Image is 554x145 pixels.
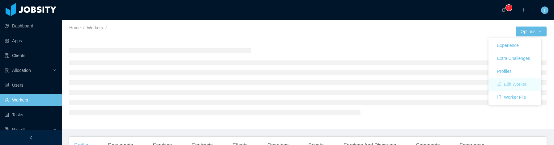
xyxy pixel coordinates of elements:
p: 1 [508,5,510,11]
span: / [105,25,107,30]
button: Profiles [492,66,517,76]
a: Home [69,25,81,30]
i: icon: file-protect [5,127,9,132]
i: icon: bell [501,8,506,12]
button: Optionsicon: down [516,27,547,36]
a: icon: pie-chartDashboard [5,20,57,32]
span: / [83,25,84,30]
a: Profiles [488,65,541,78]
sup: 1 [506,5,512,11]
button: Experience [492,40,524,50]
a: icon: robotUsers [5,79,57,91]
a: Workers [87,25,103,30]
button: Extra Challenges [492,53,535,63]
span: Allocation [12,68,31,73]
a: icon: auditClients [5,49,57,62]
a: icon: userWorkers [5,94,57,106]
a: icon: profileTasks [5,109,57,121]
a: icon: fileWorker File [488,91,541,104]
span: Payroll [12,127,25,132]
a: icon: appstoreApps [5,35,57,47]
a: icon: editEdit Worker [488,78,541,91]
span: T [543,6,546,14]
a: Experience [488,39,541,52]
button: icon: editEdit Worker [492,79,531,89]
button: icon: fileWorker File [492,92,531,102]
i: icon: solution [5,68,9,72]
i: icon: plus [521,8,526,12]
a: Extra Challenges [488,52,541,65]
